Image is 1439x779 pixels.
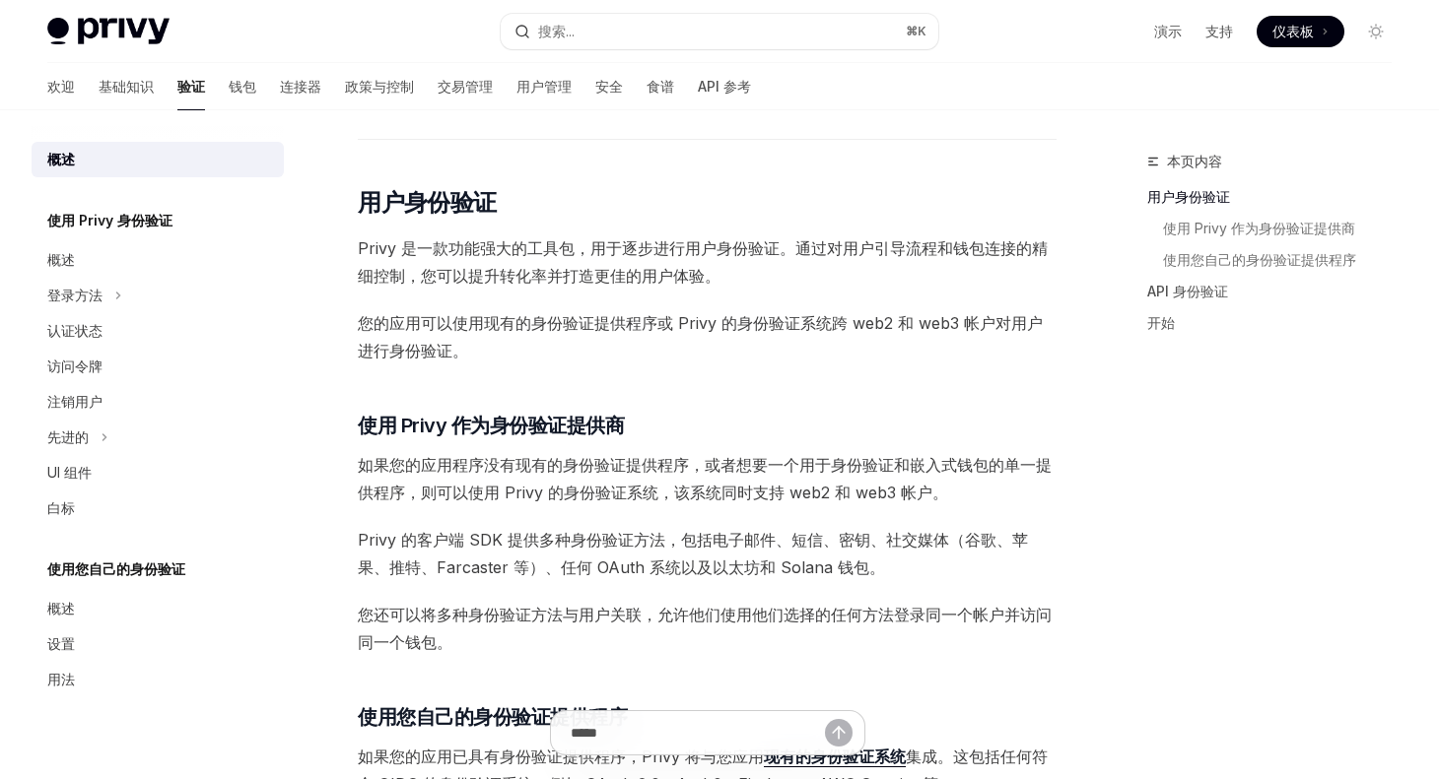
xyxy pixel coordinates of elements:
a: 钱包 [229,63,256,110]
button: 发送消息 [825,719,853,747]
font: 用法 [47,671,75,687]
font: 仪表板 [1272,23,1314,39]
font: 用户身份验证 [1147,188,1230,205]
font: 使用您自己的身份验证 [47,560,185,577]
a: 概述 [32,591,284,626]
a: 概述 [32,242,284,278]
font: ⌘ [906,24,918,38]
font: 连接器 [280,78,321,95]
font: 概述 [47,600,75,617]
font: 您还可以将多种身份验证方法与用户关联，允许他们使用他们选择的任何方法登录同一个帐户并访问同一个钱包。 [358,605,1052,652]
a: 安全 [595,63,623,110]
a: 用户管理 [516,63,572,110]
a: 概述 [32,142,284,177]
a: 政策与控制 [345,63,414,110]
font: 安全 [595,78,623,95]
font: 用户管理 [516,78,572,95]
a: 验证 [177,63,205,110]
font: 先进的 [47,428,89,445]
a: 白标 [32,490,284,526]
font: 验证 [177,78,205,95]
img: 灯光标志 [47,18,170,45]
font: 使用您自己的身份验证提供程序 [1163,251,1356,268]
a: 用法 [32,662,284,697]
font: 本页内容 [1167,153,1222,169]
a: 食谱 [647,63,674,110]
a: 注销用户 [32,384,284,420]
a: 基础知识 [99,63,154,110]
font: 概述 [47,151,75,167]
font: 您的应用可以使用现有的身份验证提供程序或 Privy 的身份验证系统跨 web2 和 web3 帐户对用户进行身份验证。 [358,313,1043,360]
a: 仪表板 [1257,16,1344,47]
font: API 身份验证 [1147,283,1228,299]
a: 支持 [1205,22,1233,41]
a: 设置 [32,626,284,662]
font: Privy 的客户端 SDK 提供多种身份验证方法，包括电子邮件、短信、密钥、社交媒体（谷歌、苹果、推特、Farcaster 等）、任何 OAuth 系统以及以太坊和 Solana 钱包。 [358,530,1028,577]
a: 连接器 [280,63,321,110]
a: 使用 Privy 作为身份验证提供商 [1163,213,1407,244]
font: 注销用户 [47,393,103,410]
font: 搜索... [538,23,575,39]
a: 认证状态 [32,313,284,349]
button: 切换暗模式 [1360,16,1392,47]
font: Privy 是一款功能强大的工具包，用于逐步进行用户身份验证。通过对用户引导流程和钱包连接的精细控制，您可以提升转化率并打造更佳的用户体验。 [358,238,1048,286]
font: 钱包 [229,78,256,95]
font: 白标 [47,499,75,516]
a: API 身份验证 [1147,276,1407,307]
font: 交易管理 [438,78,493,95]
font: 认证状态 [47,322,103,339]
font: 用户身份验证 [358,188,496,217]
font: 访问令牌 [47,357,103,374]
a: 交易管理 [438,63,493,110]
button: 搜索...⌘K [501,14,938,49]
a: 开始 [1147,307,1407,339]
font: UI 组件 [47,464,92,481]
font: 食谱 [647,78,674,95]
a: UI 组件 [32,455,284,490]
a: 欢迎 [47,63,75,110]
a: 演示 [1154,22,1182,41]
a: 访问令牌 [32,349,284,384]
font: 使用您自己的身份验证提供程序 [358,705,627,729]
a: 使用您自己的身份验证提供程序 [1163,244,1407,276]
font: K [918,24,926,38]
font: 登录方法 [47,287,103,303]
font: 支持 [1205,23,1233,39]
font: 基础知识 [99,78,154,95]
font: 欢迎 [47,78,75,95]
font: 如果您的应用程序没有现有的身份验证提供程序，或者想要一个用于身份验证和嵌入式钱包的单一提供程序，则可以使用 Privy 的身份验证系统，该系统同时支持 web2 和 web3 帐户。 [358,455,1052,502]
font: 概述 [47,251,75,268]
font: 设置 [47,635,75,652]
font: 使用 Privy 身份验证 [47,212,172,228]
font: API 参考 [698,78,751,95]
font: 政策与控制 [345,78,414,95]
font: 使用 Privy 作为身份验证提供商 [358,414,624,437]
font: 开始 [1147,314,1175,331]
font: 使用 Privy 作为身份验证提供商 [1163,220,1355,236]
a: API 参考 [698,63,751,110]
font: 演示 [1154,23,1182,39]
a: 用户身份验证 [1147,181,1407,213]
